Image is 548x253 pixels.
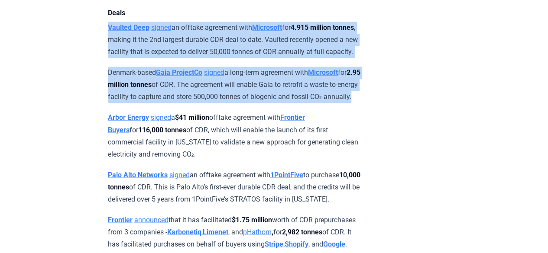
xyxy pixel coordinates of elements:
a: Frontier [108,215,133,224]
strong: $41 million [175,113,209,122]
a: Google [323,240,345,248]
a: signed [151,113,171,122]
a: Karbonetiq [167,227,201,236]
p: an offtake agreement with to purchase of CDR. This is Palo Alto’s first-ever durable CDR deal, an... [108,169,361,205]
p: an offtake agreement with for , making it the 2nd largest durable CDR deal to date. Vaulted recen... [108,22,361,58]
a: Limenet [203,227,228,236]
a: Stripe [265,240,283,248]
a: Vaulted Deep [108,23,149,32]
p: Denmark-based a long-term agreement with for of CDR. The agreement will enable Gaia to retrofit a... [108,67,361,103]
a: signed [204,68,224,77]
strong: $1.75 million [232,215,272,224]
strong: 2,982 tonnes [282,227,322,236]
a: Frontier Buyers [108,113,305,134]
a: announced [134,215,169,224]
strong: 116,000 tonnes [138,125,186,134]
a: signed [151,23,172,32]
strong: , [243,227,273,236]
a: Microsoft [308,68,338,77]
a: pHathom [243,227,272,236]
p: that it has facilitated worth of CDR prepurchases from 3 companies - , , and for of CDR. It has f... [108,214,361,250]
a: Shopify [285,240,308,248]
a: signed [169,170,190,179]
strong: 4.915 million tonnes [291,23,354,32]
a: Microsoft [252,23,282,32]
a: Gaia ProjectCo [156,68,202,77]
a: Palo Alto Networks [108,170,168,179]
strong: 10,000 tonnes [108,170,360,191]
strong: 2.95 million tonnes [108,68,360,89]
p: a offtake agreement with for of CDR, which will enable the launch of its first commercial facilit... [108,112,361,160]
a: 1PointFive [270,170,303,179]
strong: Deals [108,9,125,17]
a: Arbor Energy [108,113,149,122]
